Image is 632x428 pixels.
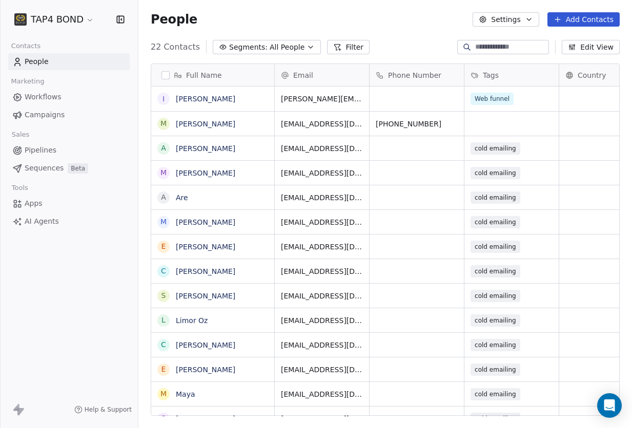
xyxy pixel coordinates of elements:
span: cold emailing [471,216,520,228]
a: [PERSON_NAME] [176,95,235,103]
div: Email [275,64,369,86]
img: TAP4_LOGO-04.jpg [14,13,27,26]
a: [PERSON_NAME] [176,243,235,251]
span: Web funnel [471,93,514,105]
span: Tools [7,180,32,196]
a: SequencesBeta [8,160,130,177]
span: [PHONE_NUMBER] [376,119,458,129]
span: AI Agents [25,216,59,227]
a: Help & Support [74,405,132,414]
span: 22 Contacts [151,41,200,53]
button: Settings [473,12,539,27]
span: cold emailing [471,413,520,425]
div: M [160,389,167,399]
a: Workflows [8,89,130,105]
div: M [160,217,167,227]
a: Are [176,194,188,202]
button: TAP4 BOND [12,11,96,28]
button: Add Contacts [547,12,620,27]
span: Apps [25,198,43,209]
span: [EMAIL_ADDRESS][DOMAIN_NAME] [281,365,363,375]
div: A [161,192,166,203]
span: TAP4 BOND [31,13,84,26]
span: [EMAIL_ADDRESS][DOMAIN_NAME] [281,389,363,399]
a: People [8,53,130,70]
span: cold emailing [471,363,520,376]
span: [EMAIL_ADDRESS][DOMAIN_NAME] [281,340,363,350]
span: cold emailing [471,191,520,204]
a: [PERSON_NAME] [176,218,235,226]
span: Segments: [229,42,268,53]
a: Apps [8,195,130,212]
a: AI Agents [8,213,130,230]
a: [PERSON_NAME] [176,169,235,177]
button: Edit View [562,40,620,54]
span: Phone Number [388,70,441,80]
div: Tags [464,64,559,86]
div: E [161,364,166,375]
div: M [160,167,167,178]
span: [EMAIL_ADDRESS][DOMAIN_NAME] [281,192,363,203]
div: I [162,94,165,104]
span: cold emailing [471,388,520,400]
a: [PERSON_NAME] [176,120,235,128]
span: Pipelines [25,145,56,156]
span: [EMAIL_ADDRESS][DOMAIN_NAME] [281,291,363,301]
span: Sequences [25,163,64,174]
a: [PERSON_NAME] [176,292,235,300]
a: Pipelines [8,142,130,159]
a: [PERSON_NAME] [176,415,235,423]
span: cold emailing [471,241,520,253]
div: E [161,241,166,252]
span: Full Name [186,70,222,80]
a: Limor Oz [176,316,208,325]
span: Beta [68,163,88,174]
span: Workflows [25,92,62,102]
div: Open Intercom Messenger [597,393,622,418]
span: cold emailing [471,167,520,179]
span: cold emailing [471,339,520,351]
span: [EMAIL_ADDRESS][DOMAIN_NAME] [281,217,363,227]
span: cold emailing [471,290,520,302]
span: [EMAIL_ADDRESS][DOMAIN_NAME] [281,242,363,252]
div: L [161,315,166,326]
span: All People [270,42,304,53]
span: Campaigns [25,110,65,120]
span: Sales [7,127,34,142]
span: [EMAIL_ADDRESS][DOMAIN_NAME] [281,414,363,424]
a: [PERSON_NAME] [176,366,235,374]
span: cold emailing [471,265,520,277]
span: [EMAIL_ADDRESS][DOMAIN_NAME] [281,119,363,129]
div: O [160,413,166,424]
span: [EMAIL_ADDRESS][DOMAIN_NAME] [281,315,363,326]
span: Email [293,70,313,80]
div: C [161,266,166,276]
a: [PERSON_NAME] [176,267,235,275]
span: Country [578,70,606,80]
span: cold emailing [471,314,520,327]
span: [EMAIL_ADDRESS][DOMAIN_NAME] [281,143,363,154]
div: M [160,118,167,129]
div: Phone Number [370,64,464,86]
a: [PERSON_NAME] [176,144,235,153]
a: Maya [176,390,195,398]
span: Contacts [7,38,45,54]
span: Help & Support [85,405,132,414]
button: Filter [327,40,370,54]
span: [EMAIL_ADDRESS][DOMAIN_NAME] [281,266,363,276]
a: Campaigns [8,106,130,123]
span: People [25,56,49,67]
div: grid [151,87,275,416]
span: People [151,12,197,27]
span: [PERSON_NAME][EMAIL_ADDRESS][DOMAIN_NAME] [281,94,363,104]
div: A [161,143,166,154]
span: [EMAIL_ADDRESS][DOMAIN_NAME] [281,168,363,178]
a: [PERSON_NAME] [176,341,235,349]
span: cold emailing [471,142,520,155]
div: C [161,339,166,350]
div: Full Name [151,64,274,86]
span: Tags [483,70,499,80]
div: S [161,290,166,301]
span: Marketing [7,74,49,89]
